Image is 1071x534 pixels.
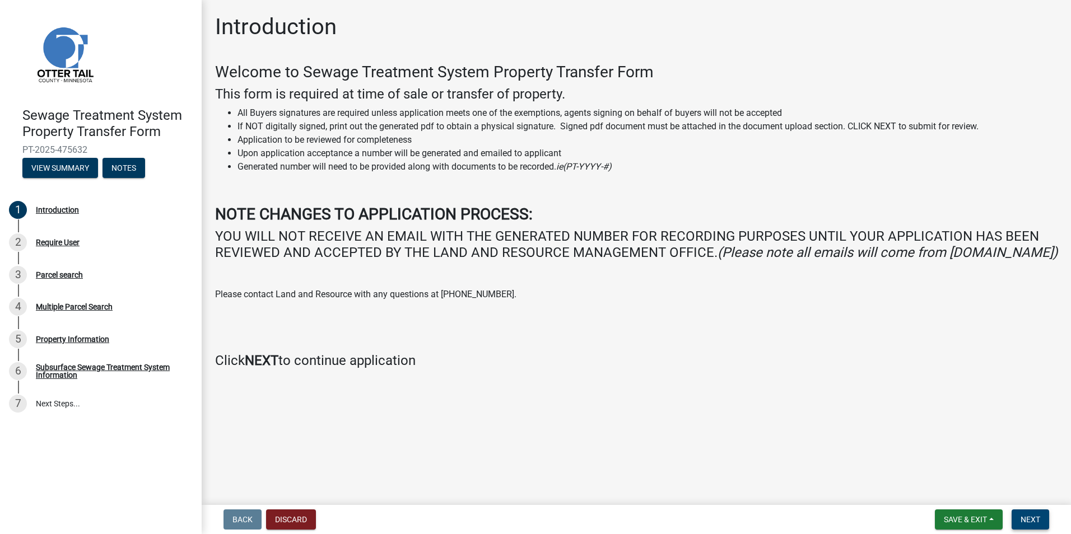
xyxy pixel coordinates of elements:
h3: Welcome to Sewage Treatment System Property Transfer Form [215,63,1058,82]
h4: YOU WILL NOT RECEIVE AN EMAIL WITH THE GENERATED NUMBER FOR RECORDING PURPOSES UNTIL YOUR APPLICA... [215,228,1058,261]
wm-modal-confirm: Summary [22,164,98,173]
div: Property Information [36,335,109,343]
div: 7 [9,395,27,413]
wm-modal-confirm: Notes [103,164,145,173]
span: Save & Exit [944,515,987,524]
button: Back [223,509,262,530]
div: 4 [9,298,27,316]
span: Back [232,515,253,524]
button: Notes [103,158,145,178]
button: Discard [266,509,316,530]
div: 1 [9,201,27,219]
div: 2 [9,233,27,251]
button: View Summary [22,158,98,178]
div: Introduction [36,206,79,214]
div: Subsurface Sewage Treatment System Information [36,363,184,379]
span: PT-2025-475632 [22,144,179,155]
li: If NOT digitally signed, print out the generated pdf to obtain a physical signature. Signed pdf d... [238,120,1058,133]
strong: NOTE CHANGES TO APPLICATION PROCESS: [215,205,533,223]
img: Otter Tail County, Minnesota [22,12,106,96]
li: Application to be reviewed for completeness [238,133,1058,147]
div: 3 [9,266,27,284]
div: Require User [36,238,80,246]
li: Generated number will need to be provided along with documents to be recorded. [238,160,1058,174]
i: (Please note all emails will come from [DOMAIN_NAME]) [718,245,1058,260]
h4: Sewage Treatment System Property Transfer Form [22,107,193,140]
strong: NEXT [245,353,278,368]
div: Parcel search [36,271,83,279]
button: Save & Exit [935,509,1003,530]
li: Upon application acceptance a number will be generated and emailed to applicant [238,147,1058,160]
div: 6 [9,362,27,380]
li: All Buyers signatures are required unless application meets one of the exemptions, agents signing... [238,106,1058,120]
p: Please contact Land and Resource with any questions at [PHONE_NUMBER]. [215,288,1058,301]
span: Next [1021,515,1040,524]
button: Next [1012,509,1049,530]
h1: Introduction [215,13,337,40]
div: 5 [9,330,27,348]
i: ie(PT-YYYY-#) [556,161,612,172]
div: Multiple Parcel Search [36,303,113,311]
h4: This form is required at time of sale or transfer of property. [215,86,1058,102]
h4: Click to continue application [215,353,1058,369]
